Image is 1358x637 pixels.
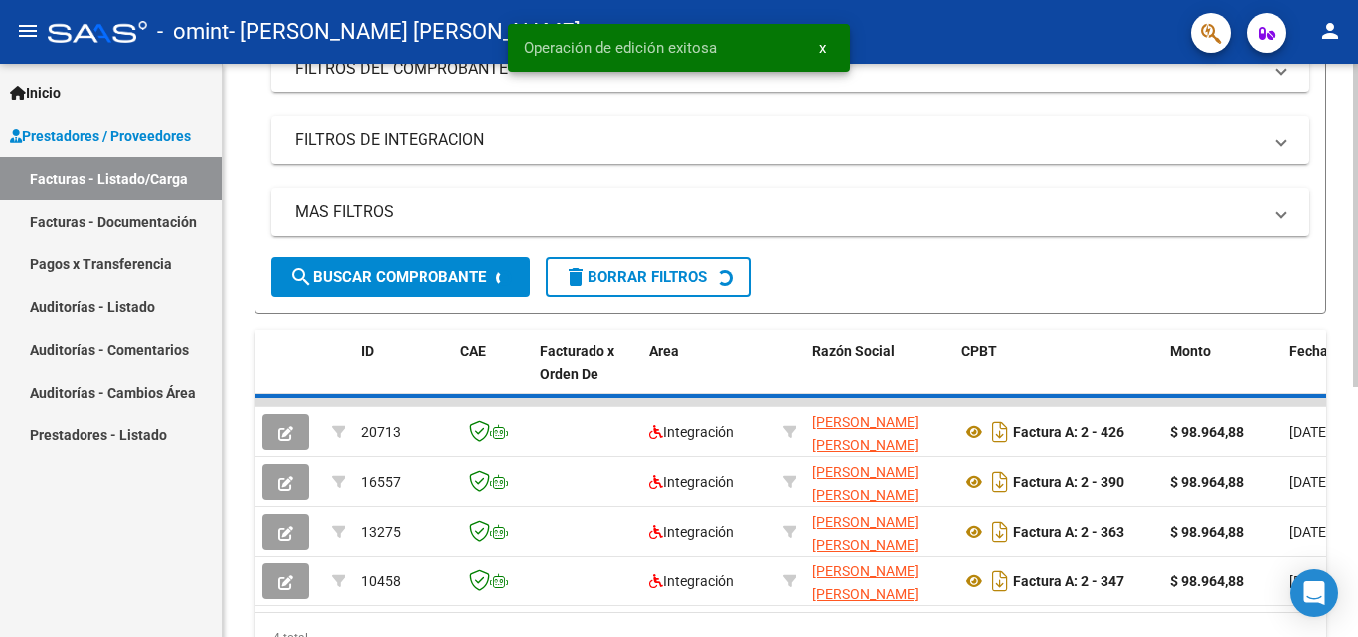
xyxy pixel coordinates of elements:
span: Integración [649,474,734,490]
div: 27410095292 [812,560,945,602]
i: Descargar documento [987,516,1013,548]
span: Borrar Filtros [564,268,707,286]
datatable-header-cell: Facturado x Orden De [532,330,641,417]
mat-panel-title: FILTROS DE INTEGRACION [295,129,1262,151]
datatable-header-cell: ID [353,330,452,417]
div: Open Intercom Messenger [1290,569,1338,617]
span: 20713 [361,424,401,440]
strong: Factura A: 2 - 363 [1013,524,1124,540]
div: 27410095292 [812,511,945,553]
span: Buscar Comprobante [289,268,486,286]
mat-icon: search [289,265,313,289]
span: [PERSON_NAME] [PERSON_NAME] [812,414,919,453]
datatable-header-cell: Monto [1162,330,1281,417]
span: [PERSON_NAME] [PERSON_NAME] [812,464,919,503]
span: CAE [460,343,486,359]
strong: $ 98.964,88 [1170,573,1244,589]
span: 10458 [361,573,401,589]
i: Descargar documento [987,466,1013,498]
mat-icon: menu [16,19,40,43]
mat-panel-title: MAS FILTROS [295,201,1262,223]
datatable-header-cell: CAE [452,330,532,417]
span: Monto [1170,343,1211,359]
mat-icon: delete [564,265,588,289]
datatable-header-cell: Razón Social [804,330,953,417]
mat-expansion-panel-header: FILTROS DEL COMPROBANTE [271,45,1309,92]
strong: $ 98.964,88 [1170,424,1244,440]
div: 27410095292 [812,461,945,503]
mat-panel-title: FILTROS DEL COMPROBANTE [295,58,1262,80]
span: [PERSON_NAME] [PERSON_NAME] [812,514,919,553]
span: Inicio [10,82,61,104]
span: CPBT [961,343,997,359]
span: 13275 [361,524,401,540]
strong: $ 98.964,88 [1170,474,1244,490]
span: [PERSON_NAME] [PERSON_NAME] [812,563,919,602]
span: - omint [157,10,229,54]
i: Descargar documento [987,416,1013,448]
span: Facturado x Orden De [540,343,614,382]
span: Operación de edición exitosa [524,38,717,58]
button: Buscar Comprobante [271,257,530,297]
span: ID [361,343,374,359]
span: Integración [649,424,734,440]
span: [DATE] [1289,424,1330,440]
span: [DATE] [1289,573,1330,589]
span: Integración [649,524,734,540]
mat-icon: person [1318,19,1342,43]
strong: Factura A: 2 - 390 [1013,474,1124,490]
span: x [819,39,826,57]
span: Prestadores / Proveedores [10,125,191,147]
datatable-header-cell: CPBT [953,330,1162,417]
strong: Factura A: 2 - 347 [1013,573,1124,589]
button: x [803,30,842,66]
i: Descargar documento [987,565,1013,597]
span: Area [649,343,679,359]
span: Integración [649,573,734,589]
mat-expansion-panel-header: MAS FILTROS [271,188,1309,236]
datatable-header-cell: Area [641,330,775,417]
mat-expansion-panel-header: FILTROS DE INTEGRACION [271,116,1309,164]
span: - [PERSON_NAME] [PERSON_NAME] [229,10,581,54]
span: Razón Social [812,343,895,359]
span: [DATE] [1289,474,1330,490]
span: 16557 [361,474,401,490]
button: Borrar Filtros [546,257,751,297]
span: [DATE] [1289,524,1330,540]
strong: $ 98.964,88 [1170,524,1244,540]
strong: Factura A: 2 - 426 [1013,424,1124,440]
div: 27410095292 [812,411,945,453]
